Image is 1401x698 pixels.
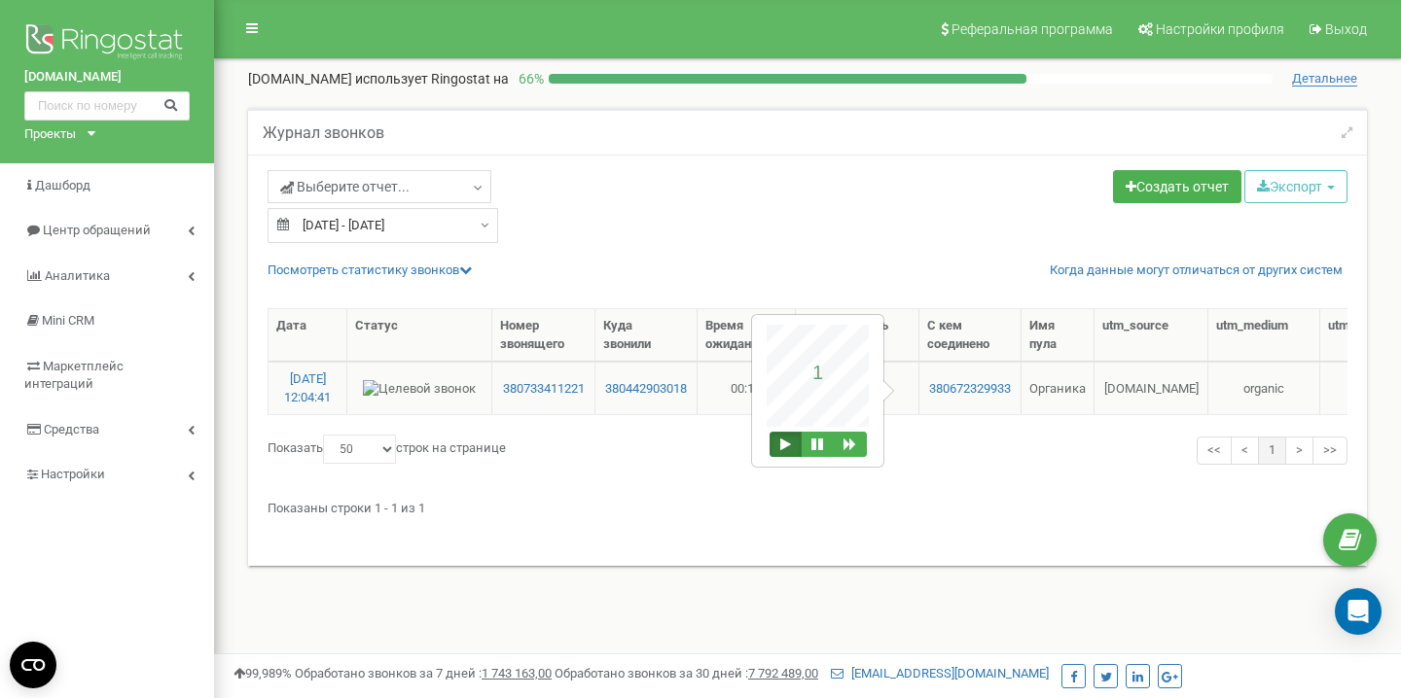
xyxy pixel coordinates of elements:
select: Показатьстрок на странице [323,435,396,464]
td: [DOMAIN_NAME] [1095,362,1208,414]
a: Посмотреть cтатистику звонков [268,262,472,277]
button: Open CMP widget [10,642,56,688]
span: Аналитика [45,268,110,283]
a: Создать отчет [1113,170,1241,203]
td: Органика [1022,362,1095,414]
th: utm_source [1095,309,1208,362]
img: Ringostat logo [24,19,190,68]
span: Центр обращений [43,223,151,237]
input: Поиск по номеру [24,91,190,121]
th: Статус [347,309,492,362]
div: Open Intercom Messenger [1335,588,1382,635]
a: Выберите отчет... [268,170,491,203]
p: 66 % [509,69,549,88]
span: Настройки [41,467,105,481]
td: organic [1208,362,1320,414]
a: << [1197,436,1232,465]
u: 7 792 489,00 [748,666,818,681]
span: Выход [1325,21,1367,37]
span: 99,989% [233,666,292,681]
th: С кем соединено [919,309,1022,362]
span: Детальнее [1292,71,1357,87]
th: Время ожидания [698,309,797,362]
a: > [1285,436,1313,465]
th: utm_medium [1208,309,1320,362]
span: Mini CRM [42,313,94,328]
a: 380672329933 [927,380,1013,399]
label: Показать строк на странице [268,435,506,464]
button: Экспорт [1244,170,1347,203]
div: Показаны строки 1 - 1 из 1 [268,492,1347,518]
div: Проекты [24,125,76,144]
th: Имя пула [1022,309,1095,362]
u: 1 743 163,00 [482,666,552,681]
th: Куда звонили [595,309,697,362]
span: Маркетплейс интеграций [24,359,124,392]
span: Обработано звонков за 7 дней : [295,666,552,681]
a: [DATE] 12:04:41 [284,371,331,404]
span: Дашборд [35,178,90,192]
a: 380733411221 [500,380,587,399]
img: Целевой звонок [363,380,476,399]
th: Длительность звонка [796,309,919,362]
a: Когда данные могут отличаться от других систем [1050,262,1343,280]
span: Реферальная программа [952,21,1113,37]
p: 1 [794,362,843,384]
span: Выберите отчет... [280,177,410,196]
h5: Журнал звонков [263,124,384,142]
a: 380442903018 [603,380,688,399]
a: [DOMAIN_NAME] [24,68,190,87]
a: < [1231,436,1259,465]
a: [EMAIL_ADDRESS][DOMAIN_NAME] [831,666,1049,681]
span: Настройки профиля [1156,21,1284,37]
span: Обработано звонков за 30 дней : [555,666,818,681]
a: >> [1312,436,1347,465]
span: Средства [44,422,99,436]
a: 1 [1258,436,1286,465]
th: Номер звонящего [492,309,595,362]
p: [DOMAIN_NAME] [248,69,509,88]
th: Дата [269,309,347,362]
span: использует Ringostat на [355,71,509,87]
td: 00:11 [698,362,797,414]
